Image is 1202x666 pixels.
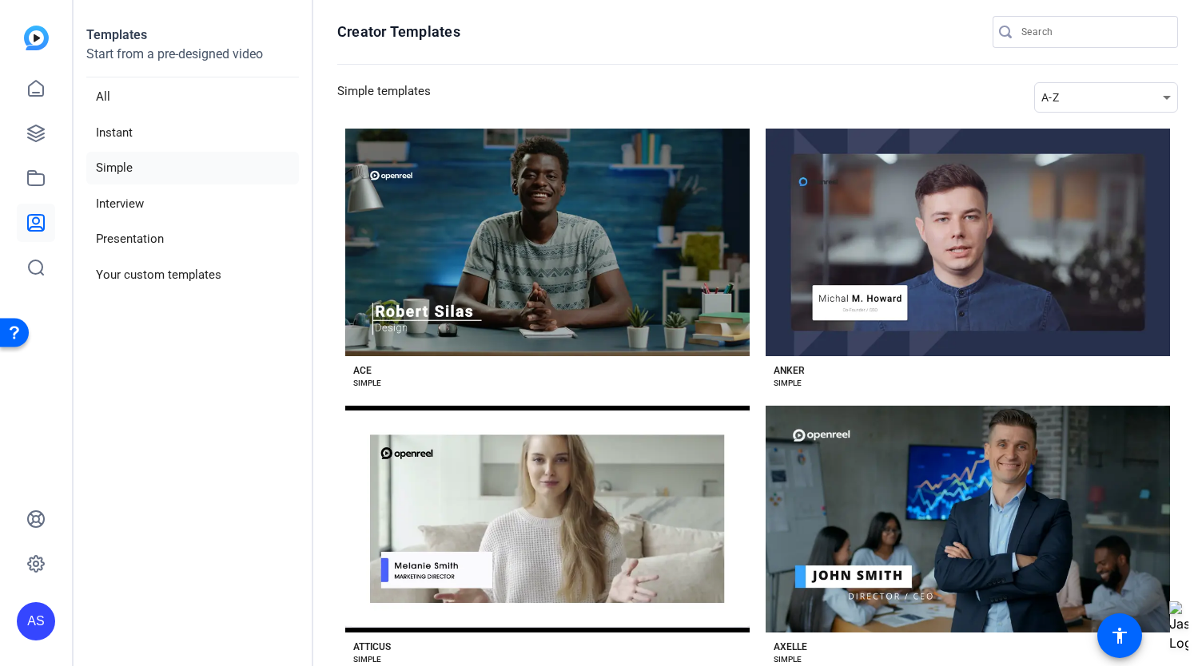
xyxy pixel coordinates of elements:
mat-icon: accessibility [1110,626,1129,645]
div: ATTICUS [353,640,391,653]
li: Simple [86,152,299,184]
li: Your custom templates [86,259,299,291]
h3: Simple templates [337,82,431,113]
button: Template image [766,129,1170,356]
button: Template image [345,406,750,633]
div: ACE [353,364,372,377]
div: AXELLE [774,640,807,653]
div: SIMPLE [774,653,802,666]
div: SIMPLE [353,653,381,666]
button: Template image [345,129,750,356]
div: SIMPLE [774,377,802,390]
span: A-Z [1041,91,1059,104]
input: Search [1021,22,1165,42]
strong: Templates [86,27,147,42]
div: AS [17,602,55,640]
p: Start from a pre-designed video [86,45,299,77]
img: blue-gradient.svg [24,26,49,50]
li: Instant [86,117,299,149]
li: All [86,81,299,113]
li: Presentation [86,223,299,256]
h1: Creator Templates [337,22,460,42]
div: ANKER [774,364,805,377]
button: Template image [766,406,1170,633]
li: Interview [86,188,299,220]
div: SIMPLE [353,377,381,390]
